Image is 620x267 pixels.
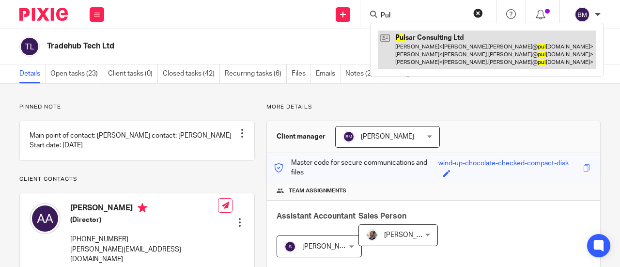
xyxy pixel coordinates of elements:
[316,64,341,83] a: Emails
[19,175,255,183] p: Client contacts
[366,229,378,241] img: Matt%20Circle.png
[266,103,601,111] p: More details
[343,131,355,142] img: svg%3E
[47,41,385,51] h2: Tradehub Tech Ltd
[277,212,356,220] span: Assistant Accountant
[19,8,68,21] img: Pixie
[225,64,287,83] a: Recurring tasks (6)
[358,212,406,220] span: Sales Person
[380,12,467,20] input: Search
[384,232,437,238] span: [PERSON_NAME]
[277,132,325,141] h3: Client manager
[292,64,311,83] a: Files
[274,158,438,178] p: Master code for secure communications and files
[574,7,590,22] img: svg%3E
[30,203,61,234] img: svg%3E
[70,203,218,215] h4: [PERSON_NAME]
[361,133,414,140] span: [PERSON_NAME]
[138,203,147,213] i: Primary
[70,245,218,265] p: [PERSON_NAME][EMAIL_ADDRESS][DOMAIN_NAME]
[19,36,40,57] img: svg%3E
[302,243,361,250] span: [PERSON_NAME] B
[284,241,296,252] img: svg%3E
[108,64,158,83] a: Client tasks (0)
[50,64,103,83] a: Open tasks (23)
[19,64,46,83] a: Details
[19,103,255,111] p: Pinned note
[345,64,378,83] a: Notes (2)
[70,235,218,244] p: [PHONE_NUMBER]
[289,187,346,195] span: Team assignments
[438,158,569,170] div: wind-up-chocolate-checked-compact-disk
[473,8,483,18] button: Clear
[163,64,220,83] a: Closed tasks (42)
[70,215,218,225] h5: (Director)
